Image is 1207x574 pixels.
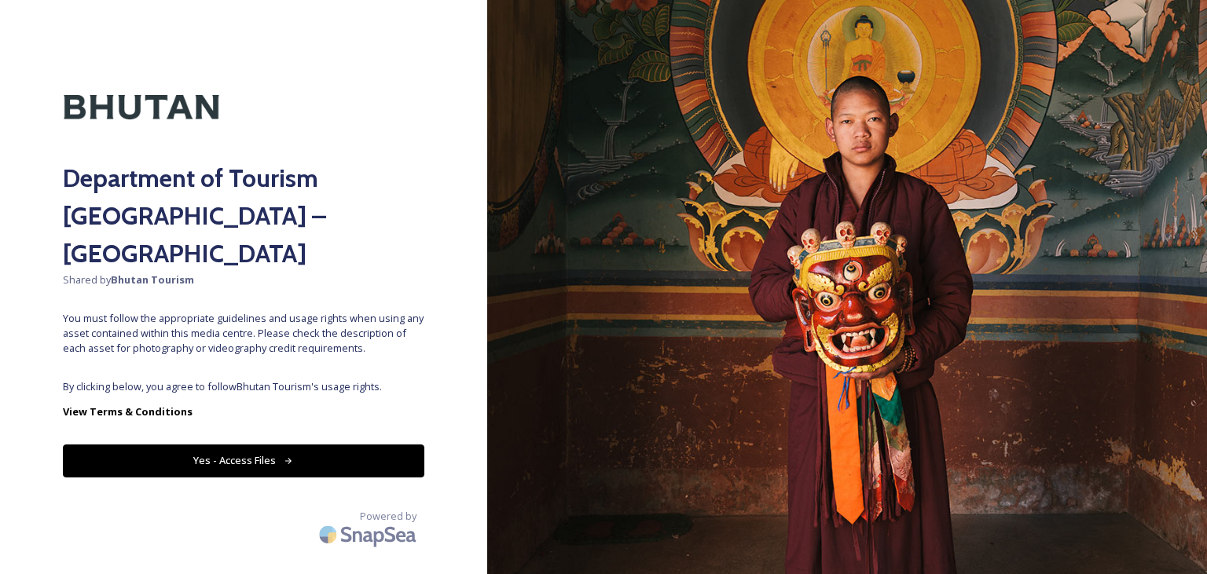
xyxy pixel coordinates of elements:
[63,444,424,477] button: Yes - Access Files
[314,516,424,553] img: SnapSea Logo
[360,509,416,524] span: Powered by
[63,63,220,152] img: Kingdom-of-Bhutan-Logo.png
[63,159,424,272] h2: Department of Tourism [GEOGRAPHIC_DATA] – [GEOGRAPHIC_DATA]
[63,272,424,287] span: Shared by
[63,379,424,394] span: By clicking below, you agree to follow Bhutan Tourism 's usage rights.
[63,402,424,421] a: View Terms & Conditions
[63,311,424,356] span: You must follow the appropriate guidelines and usage rights when using any asset contained within...
[63,404,193,419] strong: View Terms & Conditions
[111,272,194,287] strong: Bhutan Tourism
